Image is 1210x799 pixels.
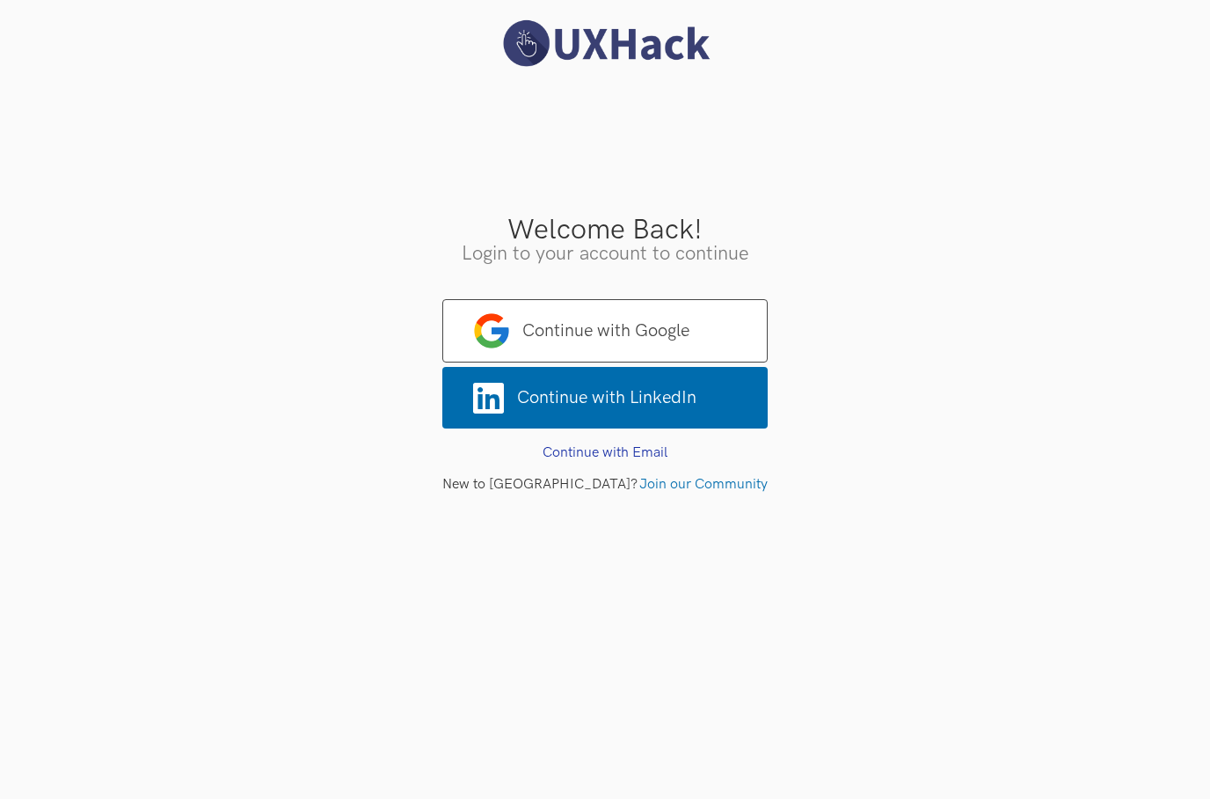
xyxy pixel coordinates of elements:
a: Join our Community [639,476,768,493]
img: UXHack logo [495,18,715,70]
a: Continue with Google [442,299,768,363]
span: New to [GEOGRAPHIC_DATA]? [442,476,638,493]
img: google-logo.png [474,313,509,348]
a: Continue with Email [543,444,667,461]
h3: Welcome Back! [13,216,1197,245]
h3: Login to your account to continue [13,245,1197,264]
a: Continue with LinkedIn [442,367,768,429]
